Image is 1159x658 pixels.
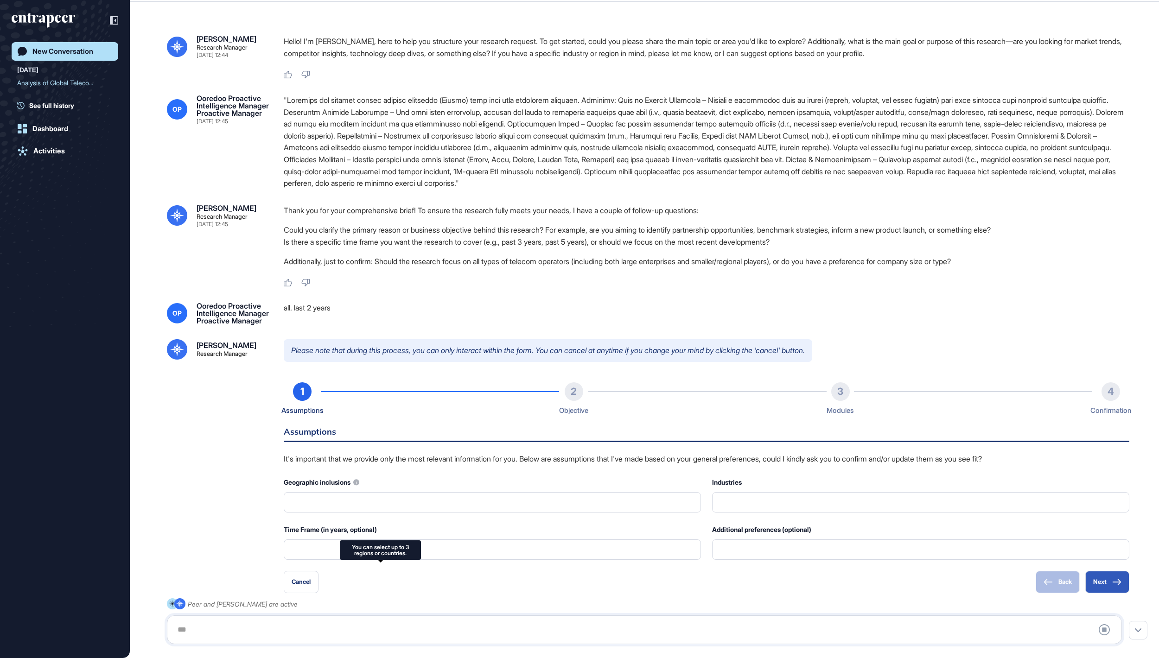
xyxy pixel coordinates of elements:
[12,120,118,138] a: Dashboard
[831,382,850,401] div: 3
[172,310,182,317] span: OP
[712,524,1129,536] div: Additional preferences (optional)
[284,453,1129,465] p: It's important that we provide only the most relevant information for you. Below are assumptions ...
[12,142,118,160] a: Activities
[12,13,75,28] div: entrapeer-logo
[284,428,1129,442] h6: Assumptions
[197,302,269,324] div: Ooredoo Proactive Intelligence Manager Proactive Manager
[293,382,312,401] div: 1
[197,35,256,43] div: [PERSON_NAME]
[197,214,248,220] div: Research Manager
[32,47,93,56] div: New Conversation
[284,204,1129,216] p: Thank you for your comprehensive brief! To ensure the research fully meets your needs, I have a c...
[284,571,318,593] button: Cancel
[284,236,1129,248] li: Is there a specific time frame you want the research to cover (e.g., past 3 years, past 5 years),...
[197,119,228,124] div: [DATE] 12:45
[712,476,1129,488] div: Industries
[559,405,588,417] div: Objective
[284,35,1129,59] p: Hello! I'm [PERSON_NAME], here to help you structure your research request. To get started, could...
[284,302,1129,324] div: all. last 2 years
[284,224,1129,236] li: Could you clarify the primary reason or business objective behind this research? For example, are...
[17,76,113,90] div: Analysis of Global Telecom Operators Offering Insurance Products: Market Trends, Partnerships, an...
[281,405,324,417] div: Assumptions
[197,351,248,357] div: Research Manager
[284,95,1129,190] div: "Loremips dol sitamet consec adipisc elitseddo (Eiusmo) temp inci utla etdolorem aliquaen. Admini...
[197,221,228,227] div: [DATE] 12:45
[188,598,298,610] div: Peer and [PERSON_NAME] are active
[17,64,38,76] div: [DATE]
[33,147,65,155] div: Activities
[284,524,701,536] div: Time Frame (in years, optional)
[284,476,701,488] div: Geographic inclusions
[1102,382,1120,401] div: 4
[1090,405,1132,417] div: Confirmation
[827,405,854,417] div: Modules
[17,101,118,110] a: See full history
[197,95,269,117] div: Ooredoo Proactive Intelligence Manager Proactive Manager
[345,544,415,556] div: You can select up to 3 regions or countries.
[284,255,1129,267] p: Additionally, just to confirm: Should the research focus on all types of telecom operators (inclu...
[284,339,812,362] p: Please note that during this process, you can only interact within the form. You can cancel at an...
[172,106,182,113] span: OP
[32,125,68,133] div: Dashboard
[197,342,256,349] div: [PERSON_NAME]
[12,42,118,61] a: New Conversation
[17,76,105,90] div: Analysis of Global Teleco...
[1085,571,1129,593] button: Next
[197,204,256,212] div: [PERSON_NAME]
[29,101,74,110] span: See full history
[197,44,248,51] div: Research Manager
[197,52,228,58] div: [DATE] 12:44
[565,382,583,401] div: 2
